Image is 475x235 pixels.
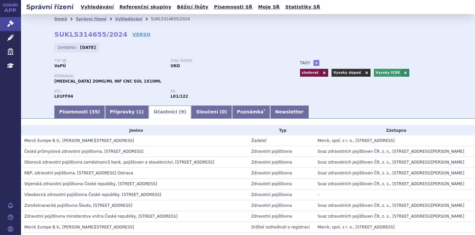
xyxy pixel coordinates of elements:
span: RBP, zdravotní pojišťovna, Michálkovická 967/108, Slezská Ostrava [24,171,133,175]
a: VERSO [132,31,150,38]
span: Zdravotní pojišťovna [251,214,292,219]
h3: Tagy [300,59,311,67]
strong: SUKLS314655/2024 [54,30,128,38]
th: Zástupce [314,126,475,135]
span: Merck, spol. s r. o., [STREET_ADDRESS] [317,138,395,143]
span: 0 [222,109,225,114]
span: Merck Europe B.V., Gustav Mahlerplein 102, Amsterdam, NL [24,138,134,143]
span: 1 [139,109,142,114]
p: Typ SŘ: [54,59,164,63]
p: Přípravek: [54,74,287,78]
span: Zdravotní pojišťovna [251,203,292,208]
a: Písemnosti SŘ [212,3,254,11]
th: Jméno [21,126,248,135]
span: Zdravotní pojišťovna [251,192,292,197]
span: Držitel rozhodnutí o registraci [251,225,310,229]
a: Referenční skupiny [118,3,173,11]
span: Zdravotní pojišťovna [251,160,292,165]
span: Zdravotní pojišťovna [251,182,292,186]
a: Vyhledávání [79,3,116,11]
strong: [DATE] [80,45,96,50]
span: Zdravotní pojišťovna [251,171,292,175]
span: [MEDICAL_DATA] 20MG/ML INF CNC SOL 1X10ML [54,79,162,84]
a: Moje SŘ [256,3,282,11]
a: Přípravky (1) [105,106,149,119]
span: 9 [181,109,184,114]
span: Svaz zdravotních pojišťoven ČR, z. s., [STREET_ADDRESS][PERSON_NAME] [317,171,464,175]
a: sledovat [300,69,320,77]
p: RS: [171,89,280,93]
strong: UKO [171,64,180,68]
span: Zaměstnanecká pojišťovna Škoda, Husova 302, Mladá Boleslav [24,203,132,208]
span: Oborová zdravotní pojišťovna zaměstnanců bank, pojišťoven a stavebnictví, Roškotova 1225/1, Praha 4 [24,160,214,165]
span: Zahájeno: [58,45,78,50]
a: + [313,60,319,66]
span: Zdravotní pojišťovna [251,149,292,154]
span: Svaz zdravotních pojišťoven ČR, z. s., [STREET_ADDRESS][PERSON_NAME] [317,160,464,165]
span: Svaz zdravotních pojišťoven ČR, z. s., [STREET_ADDRESS][PERSON_NAME] [317,214,464,219]
span: Česká průmyslová zdravotní pojišťovna, Jeremenkova 161/11, Ostrava - Vítkovice [24,149,143,154]
a: Písemnosti (35) [54,106,105,119]
span: Svaz zdravotních pojišťoven ČR, z. s., [STREET_ADDRESS][PERSON_NAME] [317,203,464,208]
a: Vyhledávání [115,17,142,21]
span: Zdravotní pojišťovna ministerstva vnitra České republiky, Vinohradská 2577/178, Praha 3 - Vinohra... [24,214,178,219]
a: Účastníci (9) [149,106,191,119]
span: Svaz zdravotních pojišťoven ČR, z. s., [STREET_ADDRESS][PERSON_NAME] [317,149,464,154]
span: Svaz zdravotních pojišťoven ČR, z. s., [STREET_ADDRESS][PERSON_NAME] [317,182,464,186]
a: Newsletter [270,106,309,119]
p: ATC: [54,89,164,93]
span: Merck Europe B.V., Gustav Mahlerplein 102, Amsterdam, NL [24,225,134,229]
li: SUKLS314655/2024 [151,14,199,24]
a: Správní řízení [76,17,107,21]
span: Merck, spol. s r. o., [STREET_ADDRESS] [317,225,395,229]
a: Domů [54,17,67,21]
span: Vojenská zdravotní pojišťovna České republiky, Drahobejlova 1404/4, Praha 9 [24,182,157,186]
span: 35 [92,109,98,114]
strong: AVELUMAB [54,94,73,99]
a: Statistiky SŘ [283,3,322,11]
a: Sloučení (0) [191,106,232,119]
th: Typ [248,126,314,135]
strong: VaPÚ [54,64,66,68]
span: Všeobecná zdravotní pojišťovna České republiky, Orlická 2020/4, Praha 3 [24,192,161,197]
a: Vysoky ICER [374,69,402,77]
a: Poznámka* [232,106,270,119]
span: - [317,192,319,197]
span: Žadatel [251,138,267,143]
p: Stav řízení: [171,59,280,63]
a: Běžící lhůty [175,3,210,11]
strong: avelumab [171,94,188,99]
h2: Správní řízení [21,2,79,11]
a: Vysoky dopad [332,69,363,77]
